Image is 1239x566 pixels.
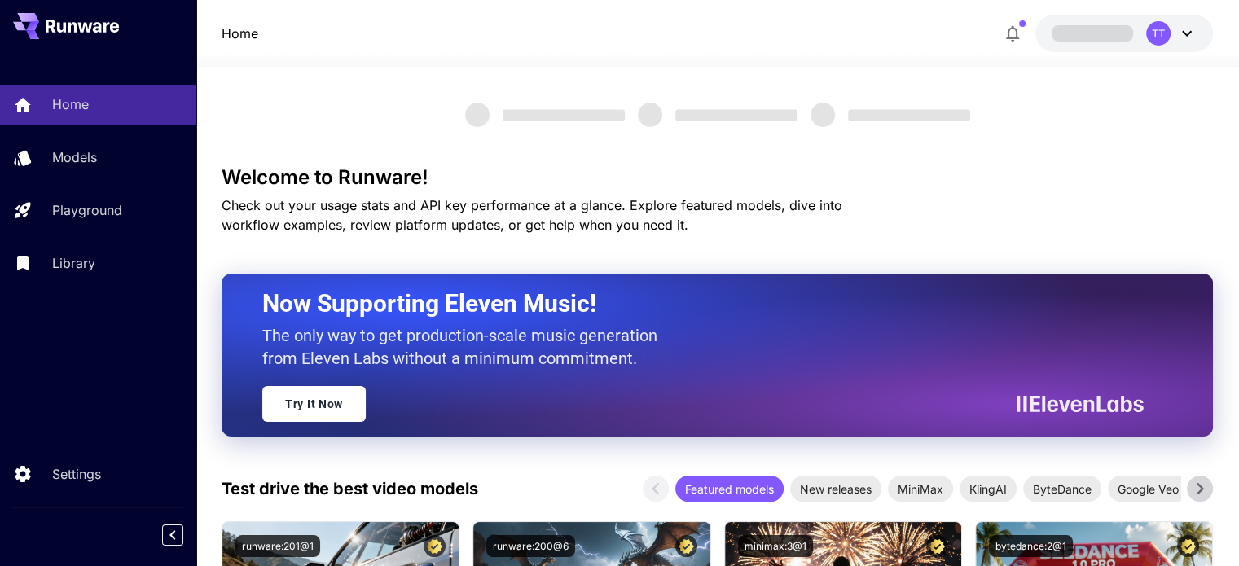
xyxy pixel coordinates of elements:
[1023,476,1101,502] div: ByteDance
[790,476,881,502] div: New releases
[162,524,183,546] button: Collapse sidebar
[262,386,366,422] a: Try It Now
[675,476,784,502] div: Featured models
[222,197,842,233] span: Check out your usage stats and API key performance at a glance. Explore featured models, dive int...
[262,288,1131,319] h2: Now Supporting Eleven Music!
[262,324,670,370] p: The only way to get production-scale music generation from Eleven Labs without a minimum commitment.
[675,535,697,557] button: Certified Model – Vetted for best performance and includes a commercial license.
[222,476,478,501] p: Test drive the best video models
[222,24,258,43] nav: breadcrumb
[790,480,881,498] span: New releases
[222,166,1213,189] h3: Welcome to Runware!
[1108,476,1188,502] div: Google Veo
[222,24,258,43] a: Home
[52,94,89,114] p: Home
[926,535,948,557] button: Certified Model – Vetted for best performance and includes a commercial license.
[52,464,101,484] p: Settings
[52,200,122,220] p: Playground
[1023,480,1101,498] span: ByteDance
[738,535,813,557] button: minimax:3@1
[675,480,784,498] span: Featured models
[52,253,95,273] p: Library
[989,535,1073,557] button: bytedance:2@1
[52,147,97,167] p: Models
[1035,15,1213,52] button: TT
[888,476,953,502] div: MiniMax
[1177,535,1199,557] button: Certified Model – Vetted for best performance and includes a commercial license.
[424,535,446,557] button: Certified Model – Vetted for best performance and includes a commercial license.
[960,476,1017,502] div: KlingAI
[174,520,196,550] div: Collapse sidebar
[888,480,953,498] span: MiniMax
[1108,480,1188,498] span: Google Veo
[486,535,575,557] button: runware:200@6
[1146,21,1171,46] div: TT
[235,535,320,557] button: runware:201@1
[960,480,1017,498] span: KlingAI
